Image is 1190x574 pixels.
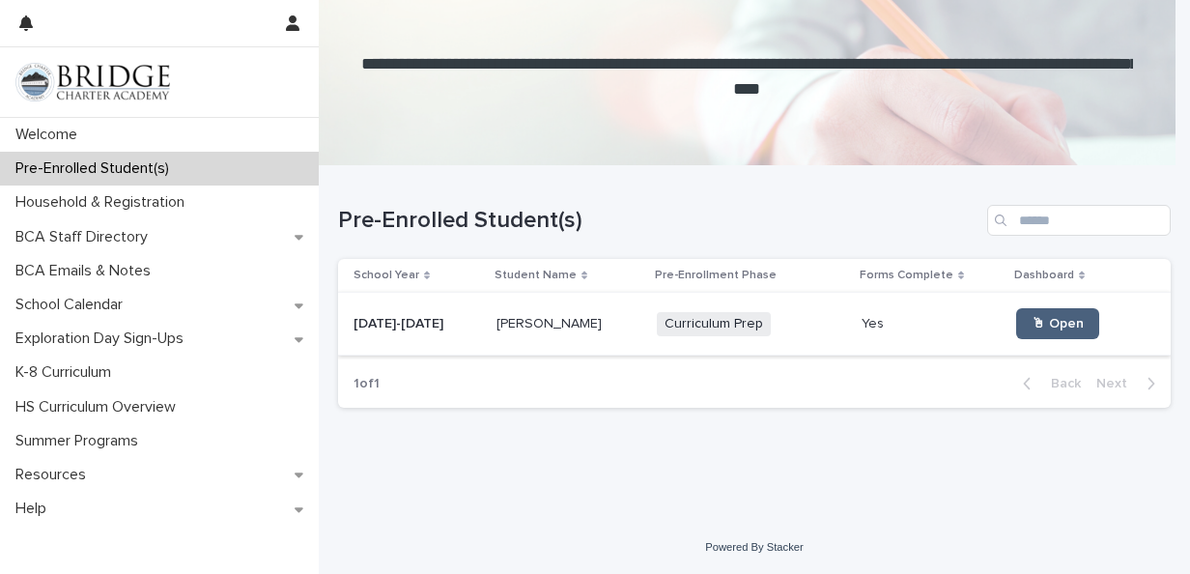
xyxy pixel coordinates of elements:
p: Welcome [8,126,93,144]
a: Powered By Stacker [705,541,803,553]
p: HS Curriculum Overview [8,398,191,416]
p: School Year [354,265,419,286]
p: 1 of 1 [338,360,395,408]
p: Pre-Enrolled Student(s) [8,159,184,178]
h1: Pre-Enrolled Student(s) [338,207,979,235]
p: Pre-Enrollment Phase [655,265,777,286]
p: [PERSON_NAME] [496,312,606,332]
tr: [DATE]-[DATE][DATE]-[DATE] [PERSON_NAME][PERSON_NAME] Curriculum PrepYesYes 🖱 Open [338,293,1171,356]
p: [DATE]-[DATE] [354,312,447,332]
p: Dashboard [1014,265,1074,286]
button: Next [1089,375,1171,392]
p: BCA Staff Directory [8,228,163,246]
p: BCA Emails & Notes [8,262,166,280]
a: 🖱 Open [1016,308,1099,339]
span: 🖱 Open [1032,317,1084,330]
p: Yes [862,312,888,332]
p: Resources [8,466,101,484]
p: Exploration Day Sign-Ups [8,330,199,348]
p: Forms Complete [860,265,953,286]
span: Curriculum Prep [657,312,771,336]
img: V1C1m3IdTEidaUdm9Hs0 [15,63,170,101]
p: K-8 Curriculum [8,363,127,382]
p: School Calendar [8,296,138,314]
p: Summer Programs [8,432,154,450]
span: Next [1096,377,1139,390]
input: Search [987,205,1171,236]
p: Household & Registration [8,193,200,212]
p: Student Name [495,265,577,286]
button: Back [1007,375,1089,392]
span: Back [1039,377,1081,390]
p: Help [8,500,62,518]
